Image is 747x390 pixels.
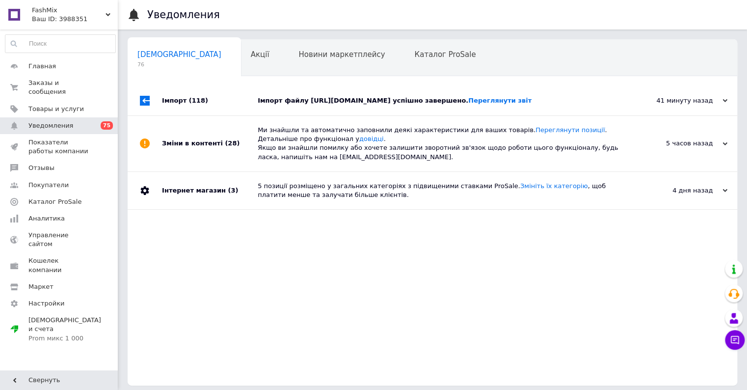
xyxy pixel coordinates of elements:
div: Ваш ID: 3988351 [32,15,118,24]
span: Отзывы [28,164,54,172]
input: Поиск [5,35,115,53]
div: 41 минуту назад [629,96,727,105]
a: Змініть їх категорію [520,182,588,190]
span: 75 [101,121,113,130]
div: Імпорт [162,86,258,115]
h1: Уведомления [147,9,220,21]
span: Маркет [28,282,53,291]
span: Показатели работы компании [28,138,91,156]
span: Каталог ProSale [28,197,81,206]
span: Акції [251,50,269,59]
span: Уведомления [28,121,73,130]
a: Переглянути позиції [535,126,605,134]
a: довідці [359,135,384,142]
span: 76 [137,61,221,68]
span: Каталог ProSale [414,50,476,59]
span: Аналитика [28,214,65,223]
span: (28) [225,139,240,147]
span: Покупатели [28,181,69,190]
span: FashMix [32,6,106,15]
span: Главная [28,62,56,71]
div: Ми знайшли та автоматично заповнили деякі характеристики для ваших товарів. . Детальніше про функ... [258,126,629,162]
span: Настройки [28,299,64,308]
a: Переглянути звіт [468,97,532,104]
span: Товары и услуги [28,105,84,113]
div: 5 часов назад [629,139,727,148]
span: Управление сайтом [28,231,91,249]
button: Чат с покупателем [725,330,745,350]
div: 4 дня назад [629,186,727,195]
span: Новини маркетплейсу [298,50,385,59]
div: Зміни в контенті [162,116,258,171]
span: [DEMOGRAPHIC_DATA] [137,50,221,59]
span: Заказы и сообщения [28,79,91,96]
div: 5 позиції розміщено у загальних категоріях з підвищеними ставками ProSale. , щоб платити менше та... [258,182,629,199]
span: (3) [228,187,238,194]
div: Prom микс 1 000 [28,334,101,343]
span: Кошелек компании [28,256,91,274]
div: Інтернет магазин [162,172,258,209]
div: Імпорт файлу [URL][DOMAIN_NAME] успішно завершено. [258,96,629,105]
span: (118) [189,97,208,104]
span: [DEMOGRAPHIC_DATA] и счета [28,316,101,343]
